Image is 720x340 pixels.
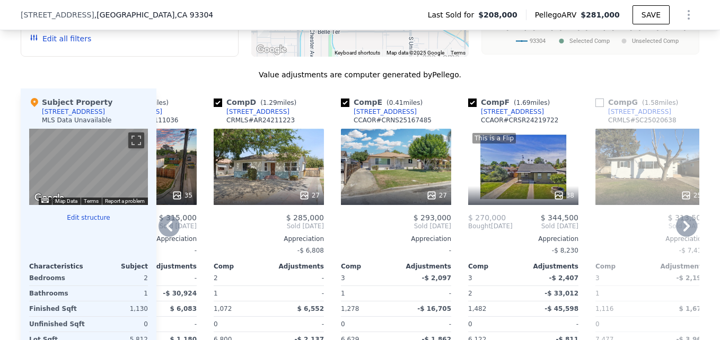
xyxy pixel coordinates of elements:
[42,116,112,124] div: MLS Data Unavailable
[263,99,277,106] span: 1.29
[382,99,427,106] span: ( miles)
[668,213,706,222] span: $ 313,500
[271,286,324,301] div: -
[513,222,578,230] span: Sold [DATE]
[595,235,706,243] div: Appreciation
[653,286,706,301] div: -
[42,108,105,116] div: [STREET_ADDRESS]
[422,274,451,282] span: -$ 2,097
[595,286,648,301] div: 1
[32,191,67,205] a: Open this area in Google Maps (opens a new window)
[170,305,197,312] span: $ 6,083
[679,247,706,254] span: -$ 7,413
[595,97,682,108] div: Comp G
[21,10,94,20] span: [STREET_ADDRESS]
[299,190,320,201] div: 27
[679,305,706,312] span: $ 1,671
[481,108,544,116] div: [STREET_ADDRESS]
[545,305,578,312] span: -$ 45,598
[468,286,521,301] div: 2
[226,108,289,116] div: [STREET_ADDRESS]
[29,129,148,205] div: Street View
[29,97,112,108] div: Subject Property
[30,33,91,44] button: Edit all filters
[271,39,292,66] div: 1905 La France Dr
[214,262,269,271] div: Comp
[554,190,574,201] div: 38
[510,99,554,106] span: ( miles)
[530,38,546,44] text: 93304
[144,271,197,285] div: -
[681,190,701,201] div: 25
[91,271,148,285] div: 2
[254,43,289,57] img: Google
[214,222,324,230] span: Sold [DATE]
[396,262,451,271] div: Adjustments
[549,274,578,282] span: -$ 2,407
[389,99,403,106] span: 0.41
[286,213,324,222] span: $ 285,000
[523,262,578,271] div: Adjustments
[595,274,600,282] span: 3
[533,23,553,31] text: [DATE]
[32,191,67,205] img: Google
[417,305,451,312] span: -$ 16,705
[341,108,417,116] a: [STREET_ADDRESS]
[335,49,380,57] button: Keyboard shortcuts
[341,243,451,258] div: -
[142,262,197,271] div: Adjustments
[297,247,324,254] span: -$ 6,808
[84,198,99,204] a: Terms (opens in new tab)
[581,11,620,19] span: $281,000
[55,198,77,205] button: Map Data
[541,213,578,222] span: $ 344,500
[29,271,86,285] div: Bedrooms
[91,317,148,332] div: 0
[468,262,523,271] div: Comp
[269,262,324,271] div: Adjustments
[341,97,427,108] div: Comp E
[91,286,148,301] div: 1
[678,4,699,25] button: Show Options
[341,274,345,282] span: 3
[159,213,197,222] span: $ 315,000
[398,317,451,332] div: -
[468,222,491,230] span: Bought
[172,190,192,201] div: 35
[214,108,289,116] a: [STREET_ADDRESS]
[341,262,396,271] div: Comp
[341,235,451,243] div: Appreciation
[214,305,232,312] span: 1,072
[341,320,345,328] span: 0
[560,23,580,31] text: [DATE]
[468,235,578,243] div: Appreciation
[468,213,506,222] span: $ 270,000
[214,320,218,328] span: 0
[21,69,699,80] div: Value adjustments are computer generated by Pellego .
[468,274,472,282] span: 3
[354,108,417,116] div: [STREET_ADDRESS]
[595,222,706,230] span: Sold [DATE]
[254,43,289,57] a: Open this area in Google Maps (opens a new window)
[341,305,359,312] span: 1,278
[128,132,144,148] button: Toggle fullscreen view
[29,213,148,222] button: Edit structure
[29,317,86,332] div: Unfinished Sqft
[653,317,706,332] div: -
[481,116,558,124] div: CCAOR # CRSR24219722
[633,5,670,24] button: SAVE
[29,129,148,205] div: Map
[516,99,531,106] span: 1.69
[428,10,479,20] span: Last Sold for
[29,262,89,271] div: Characteristics
[341,222,451,230] span: Sold [DATE]
[29,301,86,316] div: Finished Sqft
[214,286,267,301] div: 1
[595,108,671,116] a: [STREET_ADDRESS]
[612,23,632,31] text: [DATE]
[478,10,517,20] span: $208,000
[451,50,466,56] a: Terms (opens in new tab)
[387,50,444,56] span: Map data ©2025 Google
[468,320,472,328] span: 0
[341,286,394,301] div: 1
